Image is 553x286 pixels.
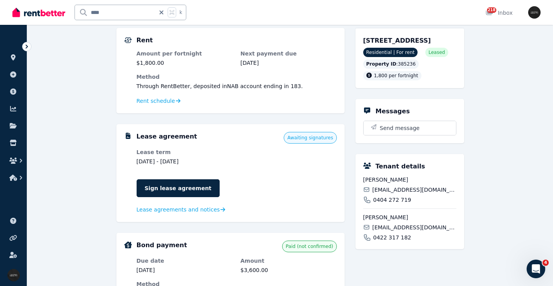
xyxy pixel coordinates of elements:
span: [STREET_ADDRESS] [363,37,431,44]
span: Send message [380,124,420,132]
h5: Tenant details [376,162,425,171]
span: Through RentBetter , deposited in NAB account ending in 183 . [137,83,303,89]
span: Rent schedule [137,97,175,105]
img: Iconic Realty Pty Ltd [528,6,541,19]
div: Inbox [485,9,513,17]
h5: Messages [376,107,410,116]
dd: [DATE] - [DATE] [137,158,233,165]
span: Leased [428,49,445,55]
span: [EMAIL_ADDRESS][DOMAIN_NAME] [372,224,456,231]
span: 0422 317 182 [373,234,411,241]
span: Residential | For rent [363,48,418,57]
dd: [DATE] [241,59,337,67]
img: Rental Payments [124,37,132,43]
dt: Method [137,73,337,81]
h5: Rent [137,36,153,45]
iframe: Intercom live chat [527,260,545,278]
h5: Lease agreement [137,132,197,141]
span: 4 [543,260,549,266]
dt: Amount per fortnight [137,50,233,57]
span: 1,800 per fortnight [374,73,418,78]
dt: Amount [241,257,337,265]
a: Sign lease agreement [137,179,220,197]
dt: Lease term [137,148,233,156]
span: Property ID [366,61,397,67]
span: k [179,9,182,16]
span: 0404 272 719 [373,196,411,204]
div: : 385236 [363,59,419,69]
dt: Next payment due [241,50,337,57]
span: [PERSON_NAME] [363,213,456,221]
span: 218 [487,7,496,13]
dd: $3,600.00 [241,266,337,274]
img: Iconic Realty Pty Ltd [7,269,20,281]
span: Paid (not confirmed) [286,243,333,250]
dd: [DATE] [137,266,233,274]
span: [EMAIL_ADDRESS][DOMAIN_NAME] [372,186,456,194]
a: Rent schedule [137,97,181,105]
a: Lease agreements and notices [137,206,225,213]
span: [PERSON_NAME] [363,176,456,184]
h5: Bond payment [137,241,187,250]
button: Send message [364,121,456,135]
span: Awaiting signatures [287,135,333,141]
img: Bond Details [124,241,132,248]
span: Lease agreements and notices [137,206,220,213]
img: RentBetter [12,7,65,18]
dt: Due date [137,257,233,265]
dd: $1,800.00 [137,59,233,67]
